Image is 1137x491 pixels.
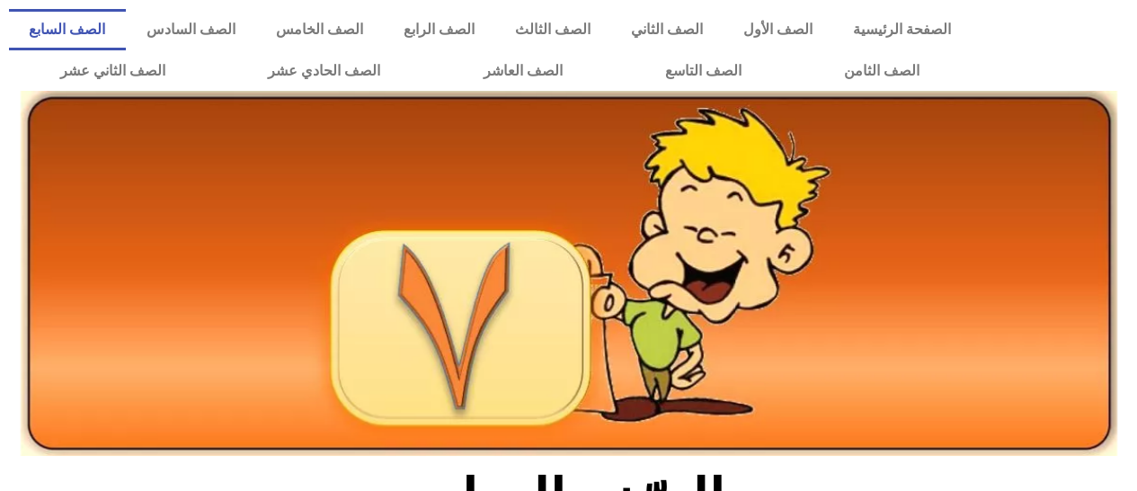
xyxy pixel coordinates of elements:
a: الصف الحادي عشر [217,50,431,92]
a: الصف الثاني عشر [9,50,217,92]
a: الصف التاسع [614,50,793,92]
a: الصف الرابع [383,9,494,50]
a: الصف السابع [9,9,126,50]
a: الصف العاشر [432,50,614,92]
a: الصف الثامن [793,50,971,92]
a: الصفحة الرئيسية [832,9,971,50]
a: الصف الثالث [494,9,610,50]
a: الصف الأول [723,9,832,50]
a: الصف الخامس [255,9,383,50]
a: الصف السادس [126,9,255,50]
a: الصف الثاني [610,9,723,50]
